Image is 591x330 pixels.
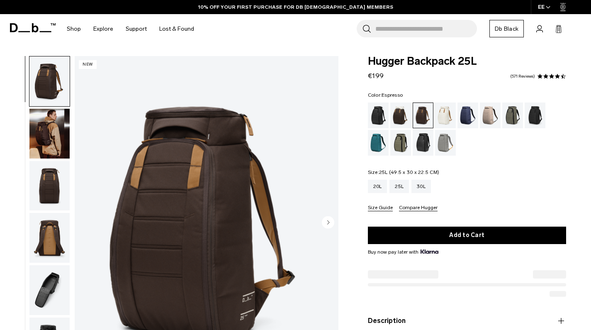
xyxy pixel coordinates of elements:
[368,130,389,156] a: Midnight Teal
[502,103,523,128] a: Forest Green
[198,3,393,11] a: 10% OFF YOUR FIRST PURCHASE FOR DB [DEMOGRAPHIC_DATA] MEMBERS
[29,161,70,211] img: Hugger Backpack 25L Espresso
[413,103,433,128] a: Espresso
[29,56,70,106] img: Hugger Backpack 25L Espresso
[435,103,456,128] a: Oatmilk
[126,14,147,44] a: Support
[159,14,194,44] a: Lost & Found
[29,161,70,211] button: Hugger Backpack 25L Espresso
[368,170,440,175] legend: Size:
[368,103,389,128] a: Black Out
[435,130,456,156] a: Sand Grey
[399,205,438,211] button: Compare Hugger
[525,103,545,128] a: Charcoal Grey
[368,316,567,326] button: Description
[368,205,393,211] button: Size Guide
[389,180,409,193] a: 25L
[93,14,113,44] a: Explore
[457,103,478,128] a: Blue Hour
[29,109,70,159] img: Hugger Backpack 25L Espresso
[489,20,524,37] a: Db Black
[368,227,567,244] button: Add to Cart
[29,213,70,263] button: Hugger Backpack 25L Espresso
[480,103,501,128] a: Fogbow Beige
[390,103,411,128] a: Cappuccino
[510,74,535,78] a: 571 reviews
[411,180,431,193] a: 30L
[368,180,387,193] a: 20L
[368,72,384,80] span: €199
[322,216,334,230] button: Next slide
[79,60,97,69] p: New
[29,265,70,315] img: Hugger Backpack 25L Espresso
[382,92,403,98] span: Espresso
[29,56,70,107] button: Hugger Backpack 25L Espresso
[368,56,567,67] span: Hugger Backpack 25L
[67,14,81,44] a: Shop
[29,213,70,263] img: Hugger Backpack 25L Espresso
[413,130,433,156] a: Reflective Black
[368,93,403,98] legend: Color:
[379,169,439,175] span: 25L (49.5 x 30 x 22.5 CM)
[61,14,200,44] nav: Main Navigation
[421,249,438,254] img: {"height" => 20, "alt" => "Klarna"}
[390,130,411,156] a: Mash Green
[368,248,438,256] span: Buy now pay later with
[29,108,70,159] button: Hugger Backpack 25L Espresso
